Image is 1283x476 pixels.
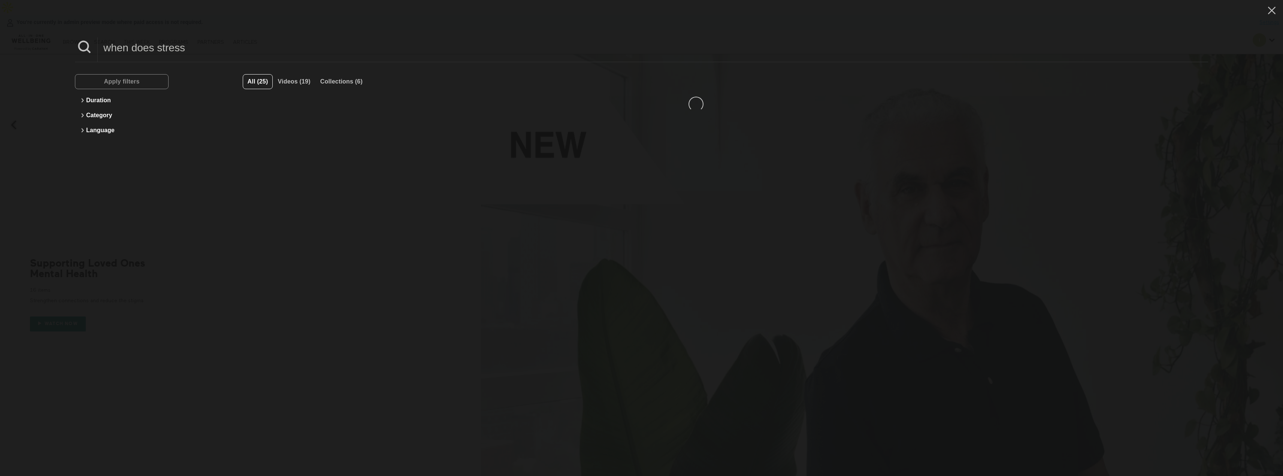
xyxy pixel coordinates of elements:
[278,78,310,85] span: Videos (19)
[79,93,165,108] button: Duration
[98,37,1208,58] input: Search
[273,74,315,89] button: Videos (19)
[79,108,165,123] button: Category
[79,123,165,138] button: Language
[243,74,273,89] button: All (25)
[315,74,367,89] button: Collections (6)
[248,78,268,85] span: All (25)
[320,78,363,85] span: Collections (6)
